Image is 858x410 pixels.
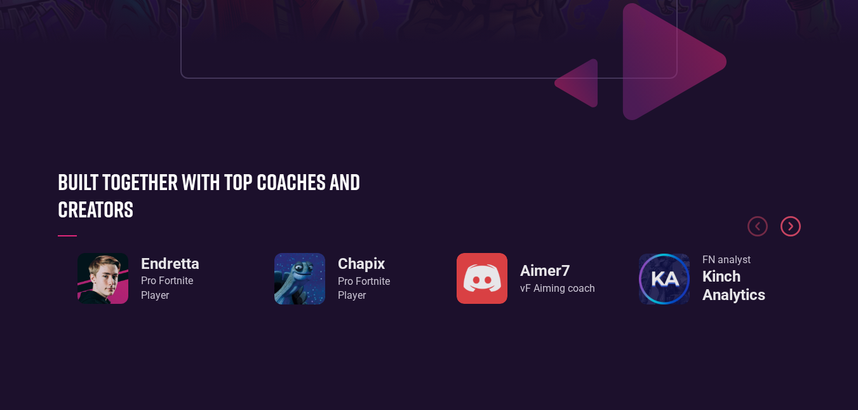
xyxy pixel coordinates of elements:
div: Pro Fortnite Player [338,275,390,303]
a: Aimer7vF Aiming coach [457,253,595,304]
div: 3 / 8 [445,253,607,304]
div: Pro Fortnite Player [141,274,199,303]
h3: Aimer7 [520,262,595,280]
a: ChapixPro FortnitePlayer [274,253,390,304]
h3: Kinch Analytics [702,268,801,304]
div: 4 / 8 [639,253,801,305]
a: EndrettaPro FortnitePlayer [77,253,199,304]
div: Next slide [781,216,801,236]
div: Previous slide [747,216,768,248]
div: FN analyst [702,253,801,267]
div: vF Aiming coach [520,282,595,296]
div: Next slide [781,216,801,248]
div: 2 / 8 [251,253,413,304]
a: FN analystKinch Analytics [639,253,801,305]
div: 1 / 8 [58,253,220,304]
h3: Endretta [141,255,199,273]
h3: Chapix [338,255,390,273]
